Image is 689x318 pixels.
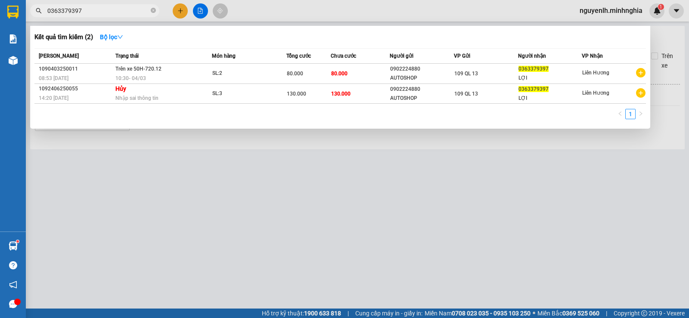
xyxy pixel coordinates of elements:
[518,94,582,103] div: LỢI
[390,53,413,59] span: Người gửi
[518,66,549,72] span: 0363379397
[618,111,623,116] span: left
[454,71,478,77] span: 109 QL 13
[626,109,635,119] a: 1
[625,109,636,119] li: 1
[9,261,17,269] span: question-circle
[39,65,113,74] div: 1090403250011
[93,30,130,44] button: Bộ lọcdown
[582,90,609,96] span: Liên Hương
[212,69,277,78] div: SL: 2
[9,241,18,250] img: warehouse-icon
[518,74,582,83] div: LỢI
[47,6,149,15] input: Tìm tên, số ĐT hoặc mã đơn
[39,95,68,101] span: 14:20 [DATE]
[115,95,158,101] span: Nhập sai thông tin
[331,91,351,97] span: 130.000
[636,109,646,119] button: right
[212,89,277,99] div: SL: 3
[390,94,453,103] div: AUTOSHOP
[115,66,161,72] span: Trên xe 50H-720.12
[115,85,126,92] strong: Hủy
[454,91,478,97] span: 109 QL 13
[286,53,311,59] span: Tổng cước
[287,71,303,77] span: 80.000
[390,65,453,74] div: 0902224880
[7,6,19,19] img: logo-vxr
[287,91,306,97] span: 130.000
[638,111,643,116] span: right
[39,84,113,93] div: 1092406250055
[518,53,546,59] span: Người nhận
[9,281,17,289] span: notification
[454,53,470,59] span: VP Gửi
[100,34,123,40] strong: Bộ lọc
[582,53,603,59] span: VP Nhận
[117,34,123,40] span: down
[331,53,356,59] span: Chưa cước
[212,53,236,59] span: Món hàng
[636,68,646,77] span: plus-circle
[390,85,453,94] div: 0902224880
[34,33,93,42] h3: Kết quả tìm kiếm ( 2 )
[36,8,42,14] span: search
[151,7,156,15] span: close-circle
[39,53,79,59] span: [PERSON_NAME]
[615,109,625,119] button: left
[518,86,549,92] span: 0363379397
[9,300,17,308] span: message
[9,34,18,43] img: solution-icon
[115,75,146,81] span: 10:30 - 04/03
[39,75,68,81] span: 08:53 [DATE]
[331,71,348,77] span: 80.000
[151,8,156,13] span: close-circle
[390,74,453,83] div: AUTOSHOP
[636,109,646,119] li: Next Page
[582,70,609,76] span: Liên Hương
[615,109,625,119] li: Previous Page
[9,56,18,65] img: warehouse-icon
[636,88,646,98] span: plus-circle
[16,240,19,243] sup: 1
[115,53,139,59] span: Trạng thái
